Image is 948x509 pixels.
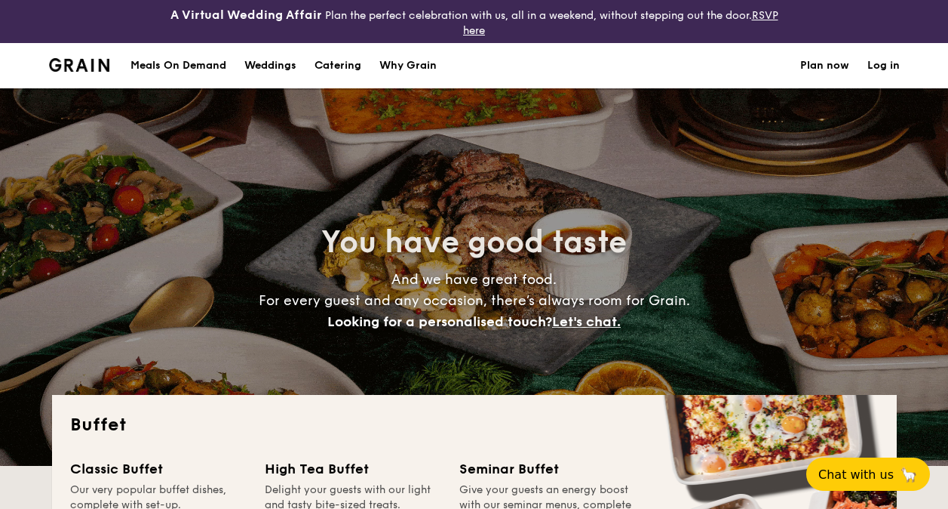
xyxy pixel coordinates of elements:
div: Why Grain [379,43,437,88]
img: Grain [49,58,110,72]
span: 🦙 [900,466,918,483]
h4: A Virtual Wedding Affair [170,6,322,24]
a: Why Grain [370,43,446,88]
a: Weddings [235,43,305,88]
span: Chat with us [818,467,894,482]
div: Plan the perfect celebration with us, all in a weekend, without stepping out the door. [158,6,790,37]
div: High Tea Buffet [265,458,441,480]
div: Weddings [244,43,296,88]
a: Catering [305,43,370,88]
a: Plan now [800,43,849,88]
a: Meals On Demand [121,43,235,88]
div: Seminar Buffet [459,458,636,480]
h1: Catering [314,43,361,88]
button: Chat with us🦙 [806,458,930,491]
div: Classic Buffet [70,458,247,480]
h2: Buffet [70,413,879,437]
div: Meals On Demand [130,43,226,88]
a: Log in [867,43,900,88]
a: Logotype [49,58,110,72]
span: Let's chat. [552,313,621,330]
